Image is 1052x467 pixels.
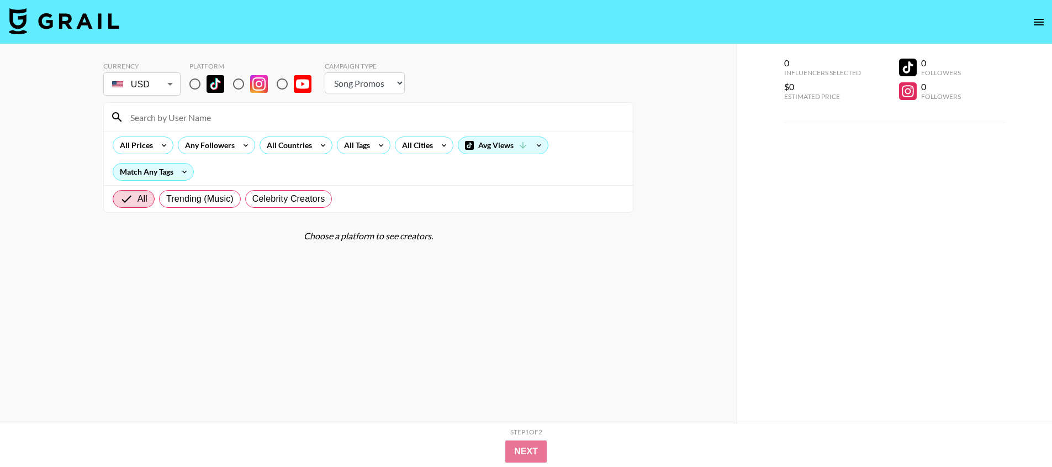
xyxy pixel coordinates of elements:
[784,81,861,92] div: $0
[138,192,147,206] span: All
[921,81,961,92] div: 0
[784,69,861,77] div: Influencers Selected
[124,108,626,126] input: Search by User Name
[9,8,119,34] img: Grail Talent
[178,137,237,154] div: Any Followers
[250,75,268,93] img: Instagram
[784,92,861,101] div: Estimated Price
[337,137,372,154] div: All Tags
[103,230,633,242] div: Choose a platform to see creators.
[1028,11,1050,33] button: open drawer
[921,69,961,77] div: Followers
[260,137,314,154] div: All Countries
[113,137,155,154] div: All Prices
[207,75,224,93] img: TikTok
[395,137,435,154] div: All Cities
[458,137,548,154] div: Avg Views
[166,192,234,206] span: Trending (Music)
[189,62,320,70] div: Platform
[921,92,961,101] div: Followers
[325,62,405,70] div: Campaign Type
[103,62,181,70] div: Currency
[505,440,547,463] button: Next
[997,412,1039,454] iframe: Drift Widget Chat Controller
[294,75,311,93] img: YouTube
[784,57,861,69] div: 0
[921,57,961,69] div: 0
[105,75,178,94] div: USD
[113,164,193,180] div: Match Any Tags
[252,192,325,206] span: Celebrity Creators
[510,428,542,436] div: Step 1 of 2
